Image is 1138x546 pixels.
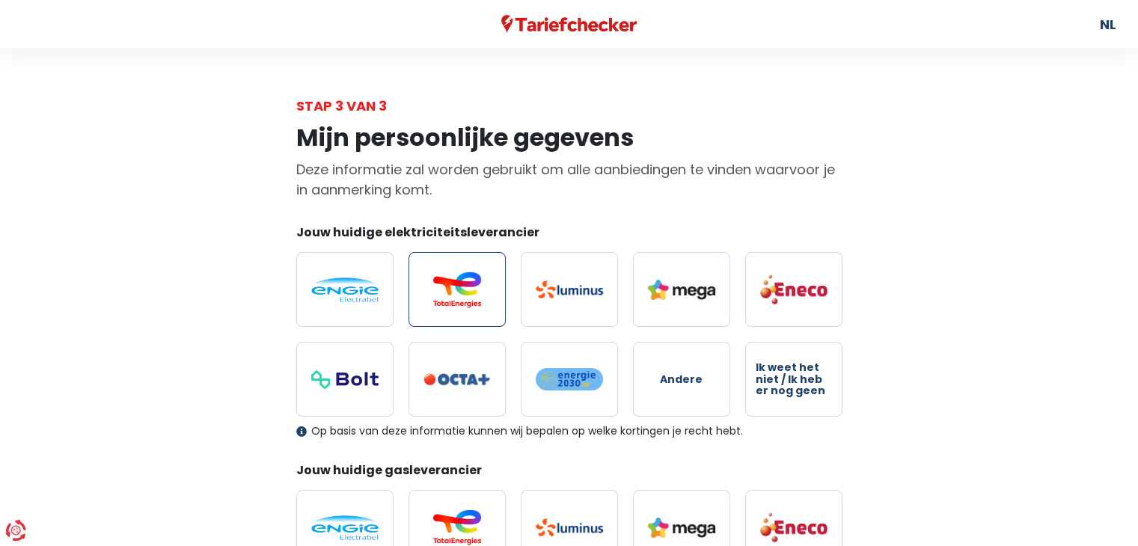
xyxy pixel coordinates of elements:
[296,96,842,116] div: Stap 3 van 3
[311,277,379,302] img: Engie / Electrabel
[660,374,703,385] span: Andere
[760,274,828,305] img: Eneco
[296,425,842,438] div: Op basis van deze informatie kunnen wij bepalen op welke kortingen je recht hebt.
[536,518,603,536] img: Luminus
[311,515,379,540] img: Engie / Electrabel
[756,362,832,396] span: Ik weet het niet / Ik heb er nog geen
[501,15,637,34] img: Tariefchecker logo
[296,224,842,247] legend: Jouw huidige elektriciteitsleverancier
[423,509,491,545] img: Total Energies / Lampiris
[423,373,491,386] img: Octa+
[536,280,603,298] img: Luminus
[311,370,379,389] img: Bolt
[423,272,491,307] img: Total Energies / Lampiris
[296,123,842,152] h1: Mijn persoonlijke gegevens
[648,518,715,538] img: Mega
[648,280,715,300] img: Mega
[296,159,842,200] p: Deze informatie zal worden gebruikt om alle aanbiedingen te vinden waarvoor je in aanmerking komt.
[296,461,842,485] legend: Jouw huidige gasleverancier
[760,512,828,543] img: Eneco
[536,367,603,391] img: Energie2030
